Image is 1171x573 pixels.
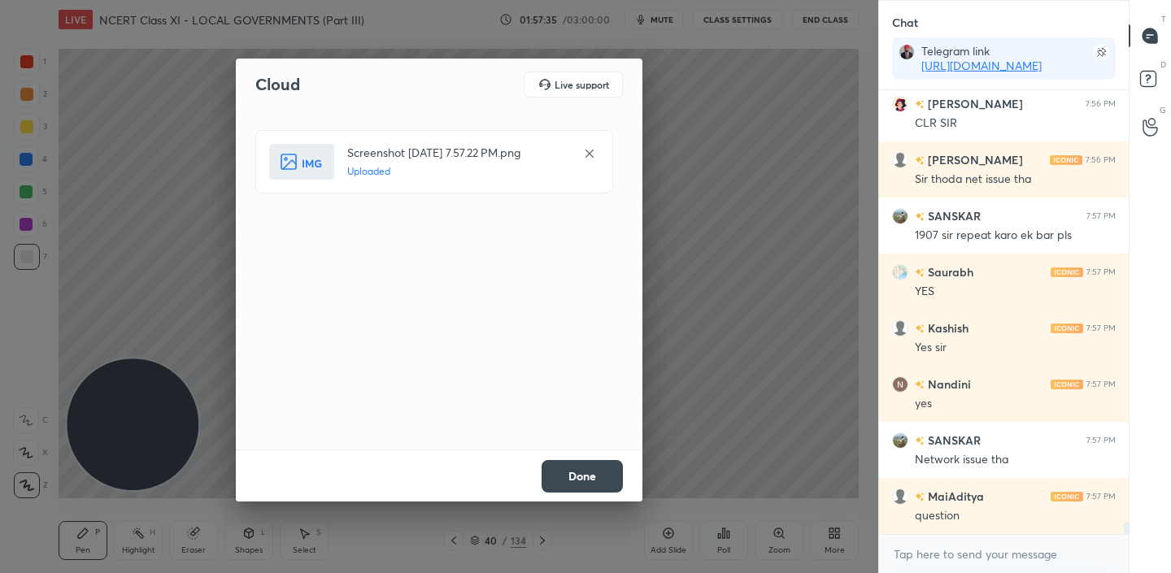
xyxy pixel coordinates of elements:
[915,436,925,445] img: no-rating-badge.077c3623.svg
[879,1,931,44] p: Chat
[1160,59,1166,71] p: D
[555,80,609,89] h5: Live support
[892,488,908,505] img: default.png
[925,151,1023,168] h6: [PERSON_NAME]
[915,212,925,221] img: no-rating-badge.077c3623.svg
[915,115,1116,132] div: CLR SIR
[892,152,908,168] img: default.png
[892,432,908,449] img: 3b94ea4e6cc54306afd3f3bb834de16a.jpg
[1086,436,1116,445] div: 7:57 PM
[1050,155,1082,165] img: iconic-light.a09c19a4.png
[892,96,908,112] img: 41874182_8DE37DB0-9027-43CC-A510-CD3E4D78CF72.png
[925,207,981,224] h6: SANSKAR
[1086,211,1116,221] div: 7:57 PM
[915,100,925,109] img: no-rating-badge.077c3623.svg
[915,380,925,389] img: no-rating-badge.077c3623.svg
[1086,267,1116,277] div: 7:57 PM
[892,264,908,280] img: 3760c05b6d7e4692ac51b7d501473af6.jpg
[925,319,969,336] h6: Kashish
[925,432,981,449] h6: SANSKAR
[1086,492,1116,501] div: 7:57 PM
[1051,380,1083,389] img: iconic-light.a09c19a4.png
[915,396,1116,412] div: yes
[925,488,984,505] h6: MaiAditya
[347,144,567,161] h4: Screenshot [DATE] 7.57.22 PM.png
[1051,492,1083,501] img: iconic-light.a09c19a4.png
[915,493,925,501] img: no-rating-badge.077c3623.svg
[925,263,973,280] h6: Saurabh
[915,284,1116,300] div: YES
[915,508,1116,524] div: question
[542,460,623,493] button: Done
[915,452,1116,468] div: Network issue tha
[915,156,925,165] img: no-rating-badge.077c3623.svg
[1161,13,1166,25] p: T
[1051,323,1083,333] img: iconic-light.a09c19a4.png
[347,164,567,179] h5: Uploaded
[1086,99,1116,109] div: 7:56 PM
[915,324,925,333] img: no-rating-badge.077c3623.svg
[1051,267,1083,277] img: iconic-light.a09c19a4.png
[915,171,1116,188] div: Sir thoda net issue tha
[879,90,1129,534] div: grid
[921,44,1058,73] div: Telegram link
[255,74,300,95] h2: Cloud
[915,228,1116,244] div: 1907 sir repeat karo ek bar pls
[899,44,915,60] img: 59899a6810124786a60b9173fc93a25e.jpg
[915,268,925,277] img: no-rating-badge.077c3623.svg
[925,95,1023,112] h6: [PERSON_NAME]
[1086,380,1116,389] div: 7:57 PM
[1086,323,1116,333] div: 7:57 PM
[921,58,1042,73] a: [URL][DOMAIN_NAME]
[925,375,971,393] h6: Nandini
[915,340,1116,356] div: Yes sir
[892,320,908,336] img: default.png
[1086,155,1116,165] div: 7:56 PM
[892,208,908,224] img: 3b94ea4e6cc54306afd3f3bb834de16a.jpg
[1160,104,1166,116] p: G
[892,376,908,393] img: 3ff927b28cb2422785b8d25b9fef5bae.77563448_3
